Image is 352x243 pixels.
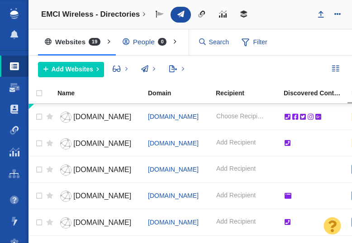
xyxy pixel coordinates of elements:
[57,162,140,178] a: [DOMAIN_NAME]
[73,192,131,200] span: [DOMAIN_NAME]
[41,10,140,19] h4: EMCI Wireless - Directories
[148,219,199,226] a: [DOMAIN_NAME]
[57,136,140,152] a: [DOMAIN_NAME]
[284,90,351,96] div: Suggested Profile Info
[57,90,147,96] div: Name
[73,140,131,147] span: [DOMAIN_NAME]
[216,217,256,226] span: Add Recipient
[10,8,18,19] img: buzzstream_logo_iconsimple.png
[158,38,167,46] span: 0
[148,140,199,147] a: [DOMAIN_NAME]
[52,65,93,74] span: Add Websites
[57,109,140,125] a: [DOMAIN_NAME]
[148,192,199,199] a: [DOMAIN_NAME]
[38,62,104,77] button: Add Websites
[57,90,147,98] a: Name
[116,32,177,52] div: People
[57,215,140,231] a: [DOMAIN_NAME]
[216,112,264,121] span: Choose Recipient
[216,164,256,173] span: Add Recipient
[148,113,199,120] a: [DOMAIN_NAME]
[148,90,215,96] div: Domain
[284,90,351,98] a: Discovered Contact Info
[237,34,273,51] span: Filter
[73,166,131,173] span: [DOMAIN_NAME]
[57,188,140,204] a: [DOMAIN_NAME]
[216,138,256,147] span: Add Recipient
[148,90,215,98] a: Domain
[216,191,256,200] span: Add Recipient
[195,34,233,50] input: Search
[216,90,283,96] div: Recipient
[216,90,283,98] a: Recipient
[73,219,131,226] span: [DOMAIN_NAME]
[148,166,199,173] a: [DOMAIN_NAME]
[73,113,131,121] span: [DOMAIN_NAME]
